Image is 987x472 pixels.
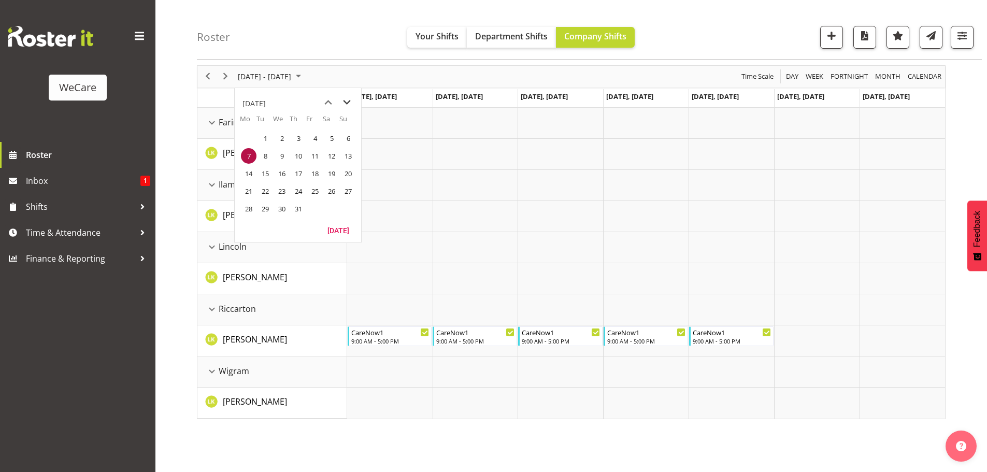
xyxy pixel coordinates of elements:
span: Wednesday, July 16, 2025 [274,166,290,181]
span: Monday, July 28, 2025 [241,201,256,217]
span: Month [874,70,902,83]
span: [PERSON_NAME] [223,334,287,345]
span: Thursday, July 17, 2025 [291,166,306,181]
div: Timeline Week of July 7, 2025 [197,65,946,419]
div: CareNow1 [607,327,685,337]
span: Saturday, July 19, 2025 [324,166,339,181]
span: Department Shifts [475,31,548,42]
span: [DATE], [DATE] [692,92,739,101]
th: Th [290,114,306,130]
img: help-xxl-2.png [956,441,966,451]
span: Tuesday, July 8, 2025 [258,148,273,164]
button: Filter Shifts [951,26,974,49]
span: Sunday, July 13, 2025 [340,148,356,164]
td: Monday, July 7, 2025 [240,147,256,165]
div: Liandy Kritzinger"s event - CareNow1 Begin From Monday, July 7, 2025 at 9:00:00 AM GMT+12:00 Ends... [348,326,432,346]
span: 1 [140,176,150,186]
span: Wigram [219,365,249,377]
span: Inbox [26,173,140,189]
span: Roster [26,147,150,163]
span: Finance & Reporting [26,251,135,266]
span: calendar [907,70,942,83]
span: [DATE], [DATE] [606,92,653,101]
span: Tuesday, July 22, 2025 [258,183,273,199]
a: [PERSON_NAME] [223,333,287,346]
span: Thursday, July 10, 2025 [291,148,306,164]
span: Monday, July 7, 2025 [241,148,256,164]
span: Company Shifts [564,31,626,42]
button: Company Shifts [556,27,635,48]
button: Your Shifts [407,27,467,48]
td: Ilam resource [197,170,347,201]
button: July 2025 [236,70,306,83]
span: Ilam [219,178,235,191]
div: next period [217,66,234,88]
button: Fortnight [829,70,870,83]
div: 9:00 AM - 5:00 PM [351,337,430,345]
span: Friday, July 11, 2025 [307,148,323,164]
th: Su [339,114,356,130]
div: CareNow1 [351,327,430,337]
div: 9:00 AM - 5:00 PM [607,337,685,345]
span: [PERSON_NAME] [223,396,287,407]
span: Faringdon [219,116,259,128]
span: Wednesday, July 9, 2025 [274,148,290,164]
button: previous month [319,93,337,112]
span: Lincoln [219,240,247,253]
a: [PERSON_NAME] [223,209,287,221]
span: Sunday, July 20, 2025 [340,166,356,181]
button: Highlight an important date within the roster. [886,26,909,49]
div: July 07 - 13, 2025 [234,66,307,88]
span: Thursday, July 3, 2025 [291,131,306,146]
span: [DATE], [DATE] [350,92,397,101]
button: Add a new shift [820,26,843,49]
span: Thursday, July 24, 2025 [291,183,306,199]
span: Thursday, July 31, 2025 [291,201,306,217]
td: Liandy Kritzinger resource [197,388,347,419]
span: Day [785,70,799,83]
button: Month [906,70,943,83]
td: Riccarton resource [197,294,347,325]
th: Mo [240,114,256,130]
th: Tu [256,114,273,130]
a: [PERSON_NAME] [223,271,287,283]
a: [PERSON_NAME] [223,147,287,159]
span: Feedback [972,211,982,247]
div: previous period [199,66,217,88]
span: Tuesday, July 29, 2025 [258,201,273,217]
button: Today [321,223,356,237]
span: [DATE], [DATE] [863,92,910,101]
button: Timeline Month [874,70,903,83]
td: Liandy Kritzinger resource [197,263,347,294]
button: Department Shifts [467,27,556,48]
span: Monday, July 21, 2025 [241,183,256,199]
td: Liandy Kritzinger resource [197,139,347,170]
span: Week [805,70,824,83]
td: Liandy Kritzinger resource [197,325,347,356]
span: Friday, July 18, 2025 [307,166,323,181]
div: CareNow1 [436,327,514,337]
div: Liandy Kritzinger"s event - CareNow1 Begin From Friday, July 11, 2025 at 9:00:00 AM GMT+12:00 End... [689,326,774,346]
div: CareNow1 [693,327,771,337]
button: Send a list of all shifts for the selected filtered period to all rostered employees. [920,26,942,49]
table: Timeline Week of July 7, 2025 [347,108,945,419]
span: Wednesday, July 30, 2025 [274,201,290,217]
span: [DATE], [DATE] [436,92,483,101]
button: Time Scale [740,70,776,83]
div: WeCare [59,80,96,95]
span: Wednesday, July 23, 2025 [274,183,290,199]
span: Sunday, July 27, 2025 [340,183,356,199]
span: Saturday, July 5, 2025 [324,131,339,146]
span: Time & Attendance [26,225,135,240]
td: Faringdon resource [197,108,347,139]
div: 9:00 AM - 5:00 PM [522,337,600,345]
div: Liandy Kritzinger"s event - CareNow1 Begin From Tuesday, July 8, 2025 at 9:00:00 AM GMT+12:00 End... [433,326,517,346]
h4: Roster [197,31,230,43]
span: Time Scale [740,70,775,83]
span: Tuesday, July 1, 2025 [258,131,273,146]
th: Sa [323,114,339,130]
span: Monday, July 14, 2025 [241,166,256,181]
